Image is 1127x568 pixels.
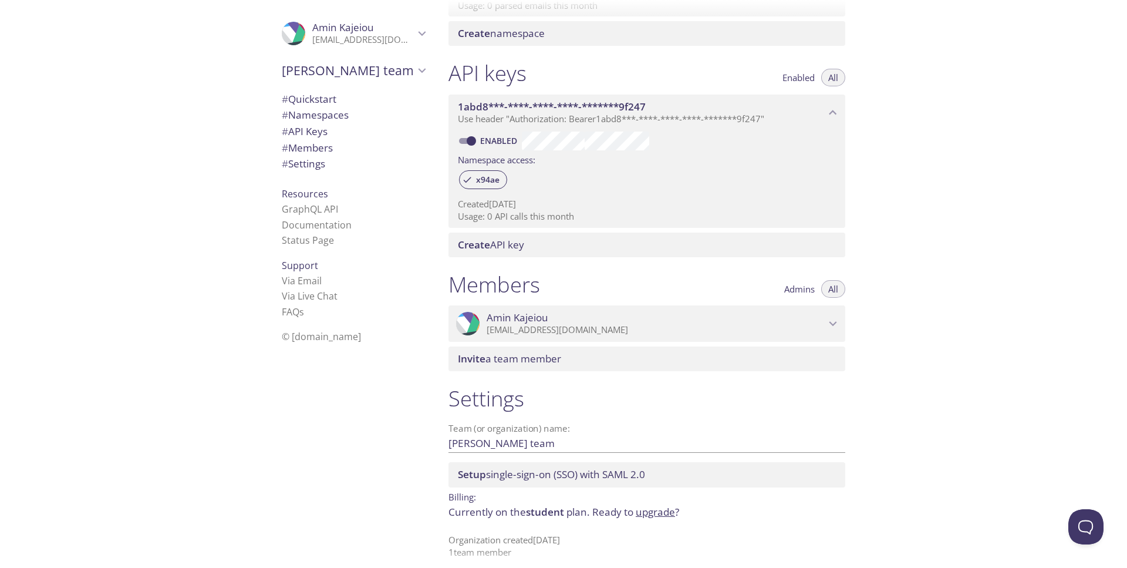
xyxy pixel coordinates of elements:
[282,187,328,200] span: Resources
[459,170,507,189] div: x94ae
[282,141,333,154] span: Members
[272,91,434,107] div: Quickstart
[821,69,845,86] button: All
[282,219,352,231] a: Documentation
[448,60,527,86] h1: API keys
[282,92,288,106] span: #
[448,347,845,371] div: Invite a team member
[272,140,434,156] div: Members
[282,203,338,216] a: GraphQL API
[448,21,845,46] div: Create namespace
[526,505,564,519] span: student
[487,324,825,336] p: [EMAIL_ADDRESS][DOMAIN_NAME]
[458,468,486,481] span: Setup
[312,34,414,46] p: [EMAIL_ADDRESS][DOMAIN_NAME]
[272,14,434,53] div: Amin Kajeiou
[272,156,434,172] div: Team Settings
[458,198,836,210] p: Created [DATE]
[448,305,845,342] div: Amin Kajeiou
[821,280,845,298] button: All
[458,468,645,481] span: single-sign-on (SSO) with SAML 2.0
[448,462,845,487] div: Setup SSO
[592,505,679,519] span: Ready to ?
[448,488,845,505] p: Billing:
[448,424,571,433] label: Team (or organization) name:
[282,157,288,170] span: #
[448,233,845,257] div: Create API Key
[299,305,304,318] span: s
[282,125,288,138] span: #
[458,26,490,40] span: Create
[1068,509,1104,545] iframe: Help Scout Beacon - Open
[458,26,545,40] span: namespace
[272,55,434,86] div: Amin's team
[458,352,561,365] span: a team member
[282,108,349,122] span: Namespaces
[282,157,325,170] span: Settings
[458,210,836,223] p: Usage: 0 API calls this month
[448,505,845,520] p: Currently on the plan.
[282,125,328,138] span: API Keys
[469,174,507,185] span: x94ae
[272,107,434,123] div: Namespaces
[458,352,485,365] span: Invite
[282,259,318,272] span: Support
[272,123,434,140] div: API Keys
[458,238,524,251] span: API key
[282,290,338,303] a: Via Live Chat
[282,141,288,154] span: #
[487,311,548,324] span: Amin Kajeiou
[636,505,675,519] a: upgrade
[458,150,535,167] label: Namespace access:
[777,280,822,298] button: Admins
[458,238,490,251] span: Create
[282,62,414,79] span: [PERSON_NAME] team
[312,21,374,34] span: Amin Kajeiou
[282,234,334,247] a: Status Page
[282,330,361,343] span: © [DOMAIN_NAME]
[478,135,522,146] a: Enabled
[282,274,322,287] a: Via Email
[448,271,540,298] h1: Members
[448,534,845,559] p: Organization created [DATE] 1 team member
[448,385,845,412] h1: Settings
[282,108,288,122] span: #
[282,92,336,106] span: Quickstart
[775,69,822,86] button: Enabled
[282,305,304,318] a: FAQ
